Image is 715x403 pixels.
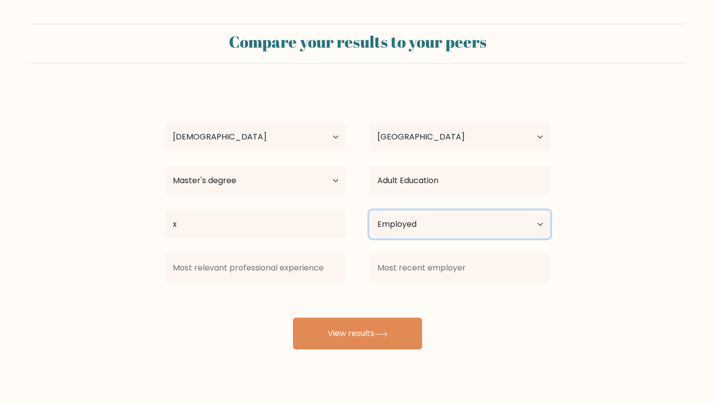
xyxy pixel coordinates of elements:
h2: Compare your results to your peers [36,32,679,51]
input: What did you study? [369,167,550,195]
button: View results [293,318,422,349]
input: Most recent employer [369,254,550,282]
input: Most relevant educational institution [165,210,346,238]
input: Most relevant professional experience [165,254,346,282]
